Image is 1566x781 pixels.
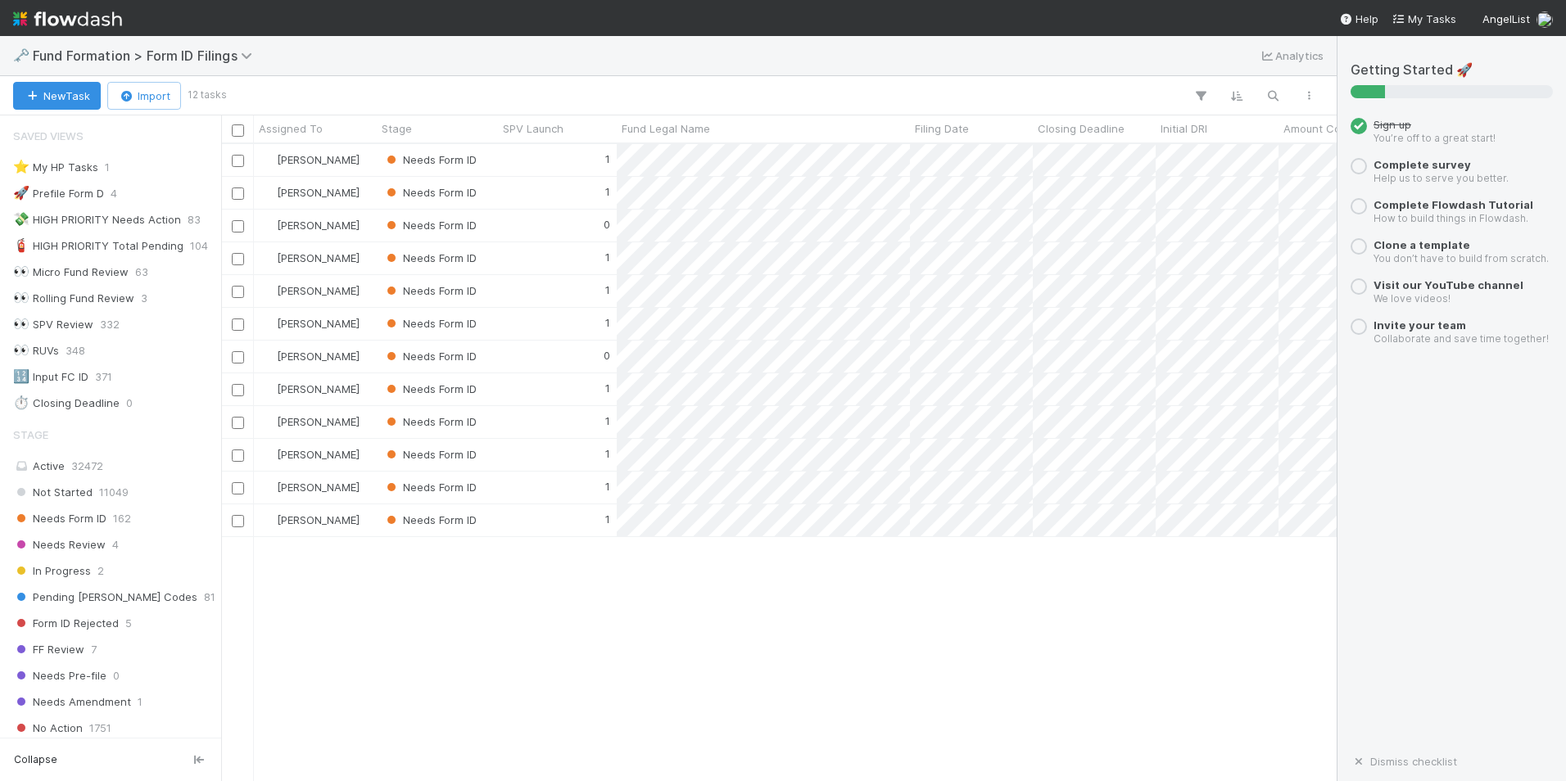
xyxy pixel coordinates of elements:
div: 1 [605,445,610,462]
span: Fund Formation > Form ID Filings [33,47,260,64]
span: Amount Committed [1283,120,1383,137]
span: [PERSON_NAME] [277,481,360,494]
span: 1 [105,157,110,178]
div: [PERSON_NAME] [260,282,360,299]
span: [PERSON_NAME] [277,186,360,199]
span: 162 [113,508,131,529]
div: [PERSON_NAME] [260,381,360,397]
div: [PERSON_NAME] [260,217,360,233]
span: Needs Form ID [383,317,477,330]
div: [PERSON_NAME] [260,184,360,201]
img: avatar_7d33b4c2-6dd7-4bf3-9761-6f087fa0f5c6.png [261,350,274,363]
img: avatar_7d33b4c2-6dd7-4bf3-9761-6f087fa0f5c6.png [261,153,274,166]
small: We love videos! [1374,292,1451,305]
span: [PERSON_NAME] [277,317,360,330]
span: Fund Legal Name [622,120,710,137]
div: Help [1339,11,1378,27]
span: 4 [112,535,119,555]
span: Not Started [13,482,93,503]
img: avatar_7d33b4c2-6dd7-4bf3-9761-6f087fa0f5c6.png [261,481,274,494]
span: ⏱️ [13,395,29,409]
div: HIGH PRIORITY Needs Action [13,210,181,230]
input: Toggle All Rows Selected [232,124,244,137]
div: 1 [605,151,610,167]
span: Needs Form ID [383,481,477,494]
span: 7 [91,639,97,660]
span: Needs Form ID [13,508,106,529]
span: 4 [111,183,117,204]
small: You’re off to a great start! [1374,132,1496,144]
img: logo-inverted-e16ddd16eac7371096b0.svg [13,5,122,33]
span: Needs Form ID [383,350,477,363]
div: [PERSON_NAME] [260,413,360,430]
img: avatar_7d33b4c2-6dd7-4bf3-9761-6f087fa0f5c6.png [261,317,274,330]
span: [PERSON_NAME] [277,382,360,395]
small: You don’t have to build from scratch. [1374,252,1549,264]
span: [PERSON_NAME] [277,153,360,166]
span: Needs Form ID [383,382,477,395]
span: Needs Review [13,535,106,555]
div: Needs Form ID [383,512,477,528]
div: 1 [605,413,610,429]
span: 🧯 [13,238,29,252]
a: Complete Flowdash Tutorial [1374,198,1533,211]
a: Visit our YouTube channel [1374,278,1523,291]
div: 1 [605,478,610,494]
div: SPV Review [13,314,93,335]
span: 🔢 [13,369,29,383]
span: 81 [204,587,215,607]
div: My HP Tasks [13,157,98,178]
small: Help us to serve you better. [1374,172,1509,184]
span: Stage [13,418,48,451]
div: [PERSON_NAME] [260,315,360,332]
span: 348 [66,341,85,361]
img: avatar_7d33b4c2-6dd7-4bf3-9761-6f087fa0f5c6.png [261,186,274,199]
div: Needs Form ID [383,446,477,463]
span: Needs Form ID [383,153,477,166]
div: Needs Form ID [383,250,477,266]
div: 1 [605,282,610,298]
a: Dismiss checklist [1351,755,1457,768]
span: Needs Form ID [383,513,477,526]
div: [PERSON_NAME] [260,446,360,463]
div: Needs Form ID [383,217,477,233]
img: avatar_7d33b4c2-6dd7-4bf3-9761-6f087fa0f5c6.png [261,251,274,264]
span: [PERSON_NAME] [277,350,360,363]
span: Form ID Rejected [13,613,119,634]
img: avatar_7d33b4c2-6dd7-4bf3-9761-6f087fa0f5c6.png [261,284,274,297]
div: 0 [604,216,610,232]
span: 👀 [13,317,29,331]
a: Complete survey [1374,158,1471,171]
span: Assigned To [259,120,323,137]
input: Toggle Row Selected [232,187,244,200]
span: No Action [13,718,83,738]
span: 1 [138,692,143,712]
span: Needs Form ID [383,448,477,461]
div: Prefile Form D [13,183,104,204]
input: Toggle Row Selected [232,482,244,494]
div: 1 [605,249,610,265]
div: Micro Fund Review [13,262,129,282]
div: HIGH PRIORITY Total Pending [13,236,183,256]
span: Closing Deadline [1038,120,1125,137]
div: [PERSON_NAME] [260,151,360,168]
span: 32472 [71,459,103,472]
div: [PERSON_NAME] [260,479,360,495]
span: Needs Amendment [13,692,131,712]
input: Toggle Row Selected [232,253,244,265]
div: Needs Form ID [383,151,477,168]
span: 0 [113,666,120,686]
span: My Tasks [1392,12,1456,25]
span: 0 [126,393,133,413]
button: Import [107,82,181,110]
span: [PERSON_NAME] [277,415,360,428]
a: Invite your team [1374,318,1466,332]
div: Closing Deadline [13,393,120,413]
span: 1751 [89,718,111,738]
span: 🗝️ [13,48,29,62]
div: Needs Form ID [383,381,477,397]
span: 371 [95,367,112,387]
span: 3 [141,288,147,309]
